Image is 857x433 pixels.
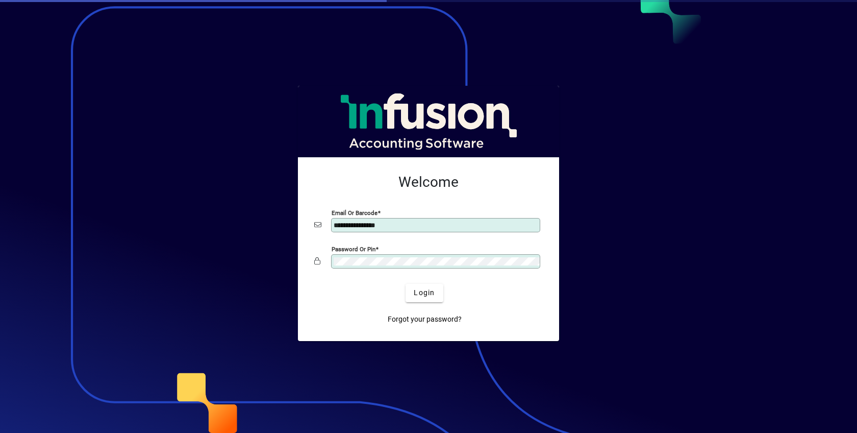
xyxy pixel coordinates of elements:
h2: Welcome [314,174,543,191]
mat-label: Email or Barcode [332,209,377,216]
mat-label: Password or Pin [332,245,375,252]
button: Login [406,284,443,302]
a: Forgot your password? [384,310,466,329]
span: Forgot your password? [388,314,462,325]
span: Login [414,287,435,298]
